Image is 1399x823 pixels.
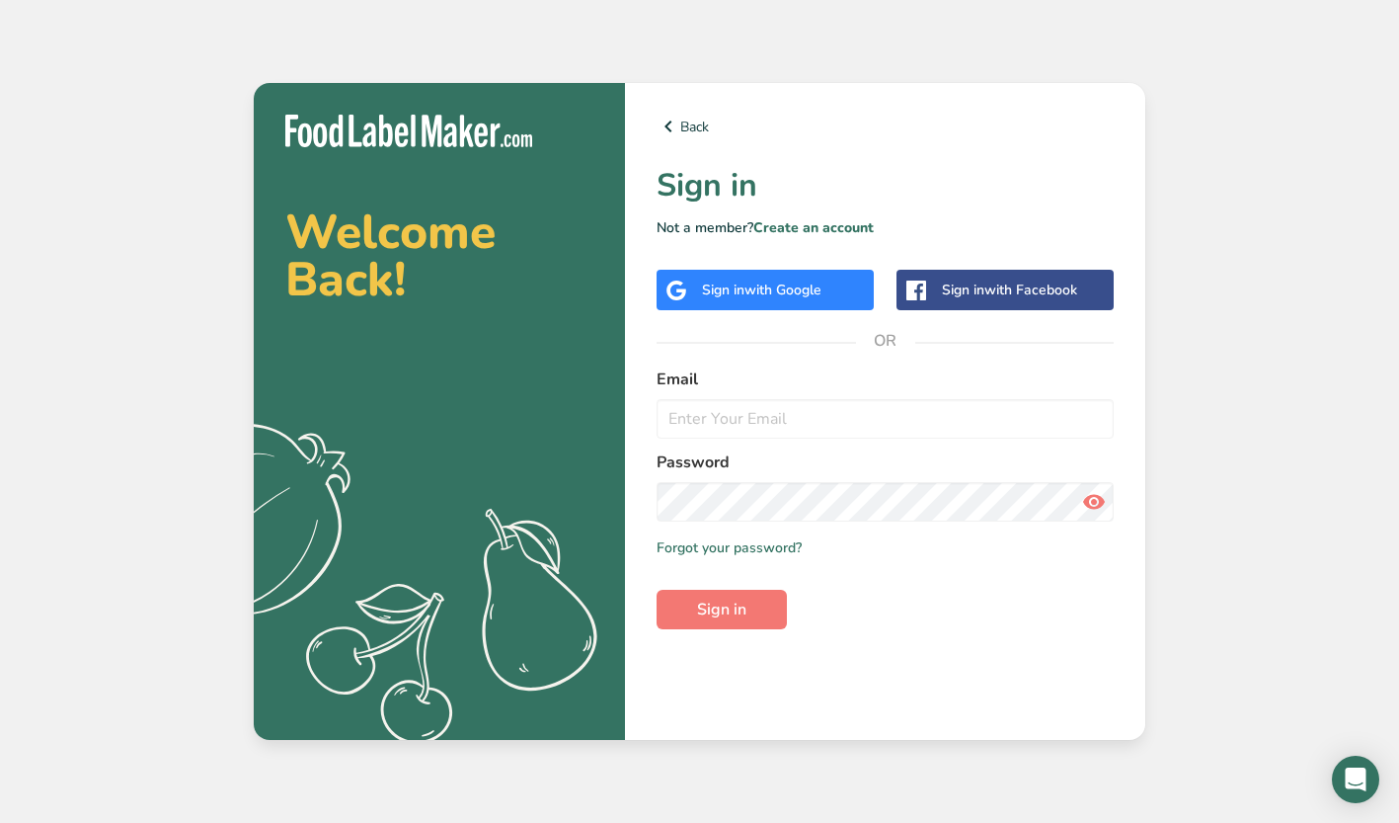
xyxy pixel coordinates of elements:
[657,162,1114,209] h1: Sign in
[285,115,532,147] img: Food Label Maker
[1332,756,1379,803] div: Open Intercom Messenger
[856,311,915,370] span: OR
[285,208,593,303] h2: Welcome Back!
[657,115,1114,138] a: Back
[657,537,802,558] a: Forgot your password?
[744,281,821,299] span: with Google
[984,281,1077,299] span: with Facebook
[942,280,1077,300] div: Sign in
[657,399,1114,439] input: Enter Your Email
[753,218,874,237] a: Create an account
[657,590,787,629] button: Sign in
[657,368,1114,391] label: Email
[657,217,1114,238] p: Not a member?
[697,598,746,621] span: Sign in
[657,451,1114,474] label: Password
[702,280,821,300] div: Sign in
